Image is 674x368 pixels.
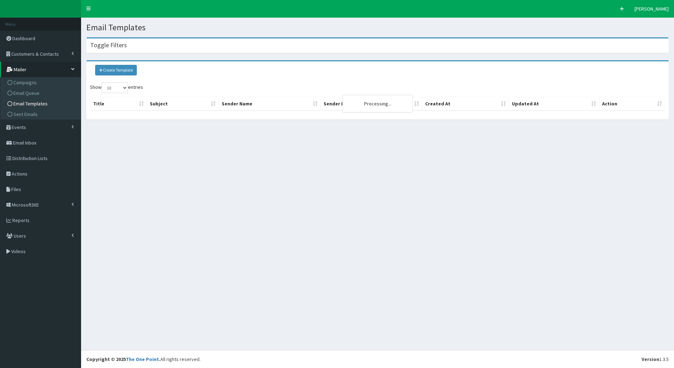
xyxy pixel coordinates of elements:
[11,248,26,254] span: Videos
[90,82,143,93] label: Show entries
[13,79,37,86] span: Campaigns
[102,82,128,93] select: Showentries
[90,42,127,48] h4: Toggle Filters
[86,356,160,362] strong: Copyright © 2025 .
[12,202,39,208] span: Microsoft365
[86,23,669,32] h1: Email Templates
[642,356,669,363] div: 1.3.5
[321,97,422,111] th: Sender Email
[12,155,48,161] span: Distribution Lists
[11,186,21,192] span: Files
[81,350,674,368] footer: All rights reserved.
[2,77,81,88] a: Campaigns
[90,97,147,111] th: Title
[147,97,219,111] th: Subject
[219,97,321,111] th: Sender Name
[2,109,81,119] a: Sent Emails
[642,356,659,362] b: Version
[14,66,26,73] span: Mailer
[14,233,26,239] span: Users
[11,51,59,57] span: Customers & Contacts
[13,90,39,96] span: Email Queue
[342,95,413,112] div: Processing...
[13,100,48,107] span: Email Templates
[12,124,26,130] span: Events
[2,88,81,98] a: Email Queue
[12,171,27,177] span: Actions
[422,97,509,111] th: Created At
[126,356,159,362] a: The One Point
[2,98,81,109] a: Email Templates
[13,111,38,117] span: Sent Emails
[13,140,36,146] span: Email Inbox
[635,6,669,12] span: [PERSON_NAME]
[12,217,30,223] span: Reports
[12,35,35,42] span: Dashboard
[509,97,600,111] th: Updated At
[95,65,137,75] a: Create Template
[599,97,665,111] th: Action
